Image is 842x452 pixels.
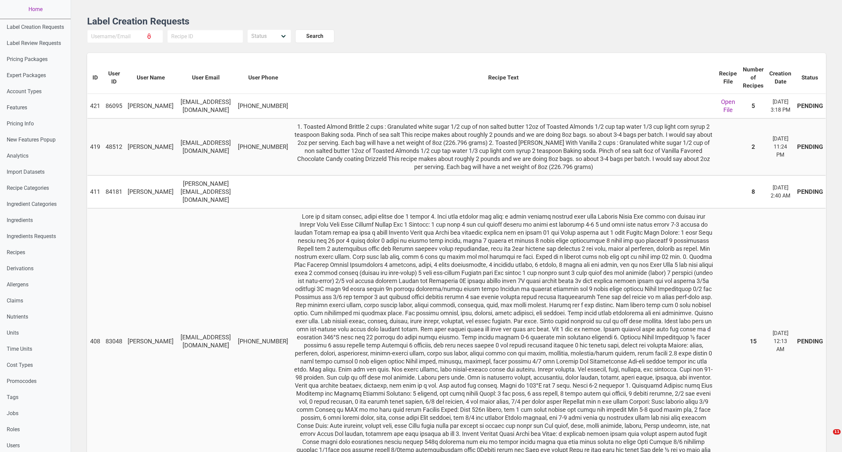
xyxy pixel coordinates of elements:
[103,175,125,208] td: 84181
[103,94,125,118] td: 86095
[742,188,764,196] div: 8
[137,73,165,81] span: User Name
[797,102,823,110] div: PENDING
[833,429,841,435] span: 11
[87,94,103,118] td: 421
[235,118,291,175] td: [PHONE_NUMBER]
[306,32,323,40] span: Search
[797,143,823,151] div: PENDING
[742,337,764,345] div: 15
[769,69,792,86] span: Creation Date
[92,73,98,81] span: ID
[87,175,103,208] td: 411
[801,73,818,81] span: Status
[87,16,826,27] h1: Label Creation Requests
[719,69,737,86] span: Recipe File
[742,102,764,110] div: 5
[176,118,235,175] td: [EMAIL_ADDRESS][DOMAIN_NAME]
[769,329,792,353] div: [DATE] 12:13 AM
[125,94,176,118] td: [PERSON_NAME]
[176,94,235,118] td: [EMAIL_ADDRESS][DOMAIN_NAME]
[291,118,716,175] td: 1. Toasted Almond Brittle 2 cups : Granulated white sugar 1/2 cup of non salted butter 12oz of To...
[819,429,835,445] iframe: Intercom live chat
[769,135,792,159] div: [DATE] 11:24 PM
[721,98,735,113] a: Open File
[295,30,334,43] button: Search
[742,65,764,90] span: Number of Recipes
[797,188,823,196] div: PENDING
[125,175,176,208] td: [PERSON_NAME]
[797,337,823,345] div: PENDING
[488,73,519,81] span: Recipe Text
[769,98,792,114] div: [DATE] 3:18 PM
[87,118,103,175] td: 419
[167,30,243,43] input: Recipe ID
[176,175,235,208] td: [PERSON_NAME][EMAIL_ADDRESS][DOMAIN_NAME]
[87,30,163,43] input: Username/Email
[248,73,278,81] span: User Phone
[769,184,792,200] div: [DATE] 2:40 AM
[125,118,176,175] td: [PERSON_NAME]
[106,69,122,86] span: User ID
[235,94,291,118] td: [PHONE_NUMBER]
[103,118,125,175] td: 48512
[192,73,220,81] span: User Email
[742,143,764,151] div: 2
